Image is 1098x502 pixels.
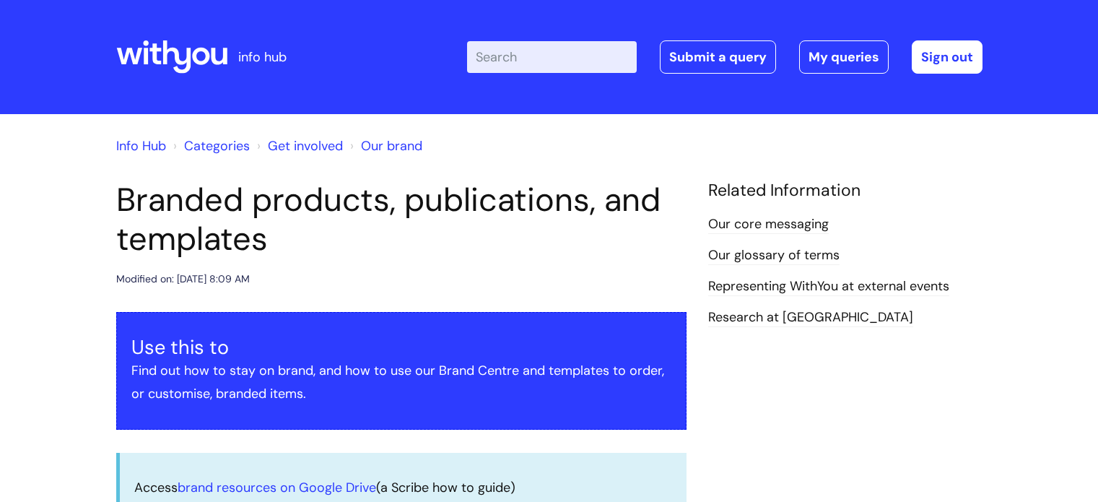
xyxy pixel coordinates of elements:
a: Research at [GEOGRAPHIC_DATA] [708,308,913,327]
a: brand resources on Google Drive [178,479,376,496]
p: info hub [238,46,287,69]
li: Solution home [170,134,250,157]
p: Access (a Scribe how to guide) [134,476,672,499]
a: My queries [799,40,889,74]
a: Categories [184,137,250,155]
h1: Branded products, publications, and templates [116,181,687,259]
a: Submit a query [660,40,776,74]
div: | - [467,40,982,74]
input: Search [467,41,637,73]
a: Info Hub [116,137,166,155]
h3: Use this to [131,336,671,359]
div: Modified on: [DATE] 8:09 AM [116,270,250,288]
a: Get involved [268,137,343,155]
h4: Related Information [708,181,982,201]
p: Find out how to stay on brand, and how to use our Brand Centre and templates to order, or customi... [131,359,671,406]
a: Our core messaging [708,215,829,234]
a: Our glossary of terms [708,246,840,265]
a: Sign out [912,40,982,74]
a: Representing WithYou at external events [708,277,949,296]
a: Our brand [361,137,422,155]
li: Our brand [347,134,422,157]
li: Get involved [253,134,343,157]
